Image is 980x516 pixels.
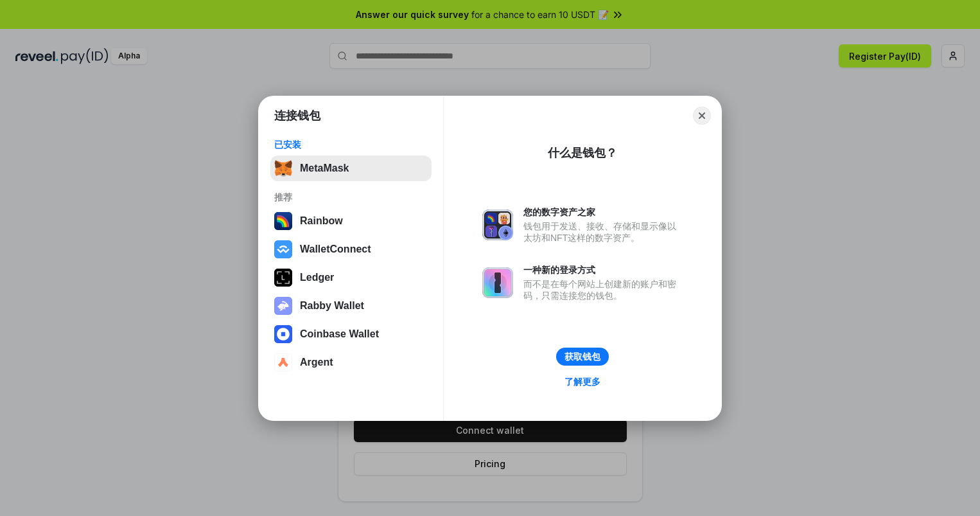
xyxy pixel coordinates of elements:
button: Argent [270,350,432,375]
a: 了解更多 [557,373,608,390]
div: 了解更多 [564,376,600,387]
button: MetaMask [270,156,432,181]
button: Rabby Wallet [270,293,432,319]
button: Coinbase Wallet [270,321,432,347]
img: svg+xml,%3Csvg%20xmlns%3D%22http%3A%2F%2Fwww.w3.org%2F2000%2Fsvg%22%20width%3D%2228%22%20height%3... [274,269,292,287]
div: 一种新的登录方式 [523,264,683,276]
img: svg+xml,%3Csvg%20xmlns%3D%22http%3A%2F%2Fwww.w3.org%2F2000%2Fsvg%22%20fill%3D%22none%22%20viewBox... [482,267,513,298]
div: MetaMask [300,163,349,174]
img: svg+xml,%3Csvg%20width%3D%2228%22%20height%3D%2228%22%20viewBox%3D%220%200%2028%2028%22%20fill%3D... [274,240,292,258]
img: svg+xml,%3Csvg%20xmlns%3D%22http%3A%2F%2Fwww.w3.org%2F2000%2Fsvg%22%20fill%3D%22none%22%20viewBox... [274,297,292,315]
div: 获取钱包 [564,351,600,362]
h1: 连接钱包 [274,108,320,123]
button: Close [693,107,711,125]
div: Rainbow [300,215,343,227]
div: Ledger [300,272,334,283]
img: svg+xml,%3Csvg%20xmlns%3D%22http%3A%2F%2Fwww.w3.org%2F2000%2Fsvg%22%20fill%3D%22none%22%20viewBox... [482,209,513,240]
div: WalletConnect [300,244,371,255]
button: Rainbow [270,208,432,234]
div: 推荐 [274,191,428,203]
img: svg+xml,%3Csvg%20width%3D%2228%22%20height%3D%2228%22%20viewBox%3D%220%200%2028%2028%22%20fill%3D... [274,353,292,371]
img: svg+xml,%3Csvg%20fill%3D%22none%22%20height%3D%2233%22%20viewBox%3D%220%200%2035%2033%22%20width%... [274,159,292,177]
button: WalletConnect [270,236,432,262]
div: Coinbase Wallet [300,328,379,340]
div: Argent [300,357,333,368]
button: Ledger [270,265,432,290]
div: 您的数字资产之家 [523,206,683,218]
div: Rabby Wallet [300,300,364,312]
div: 已安装 [274,139,428,150]
img: svg+xml,%3Csvg%20width%3D%22120%22%20height%3D%22120%22%20viewBox%3D%220%200%20120%20120%22%20fil... [274,212,292,230]
div: 什么是钱包？ [548,145,617,161]
div: 而不是在每个网站上创建新的账户和密码，只需连接您的钱包。 [523,278,683,301]
button: 获取钱包 [556,348,609,366]
img: svg+xml,%3Csvg%20width%3D%2228%22%20height%3D%2228%22%20viewBox%3D%220%200%2028%2028%22%20fill%3D... [274,325,292,343]
div: 钱包用于发送、接收、存储和显示像以太坊和NFT这样的数字资产。 [523,220,683,244]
